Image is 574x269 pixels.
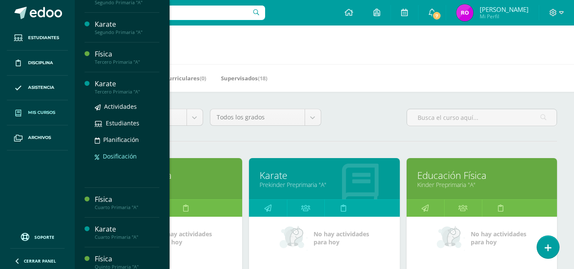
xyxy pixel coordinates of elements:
[95,79,159,89] div: Karate
[139,71,206,85] a: Mis Extracurriculares(0)
[210,109,321,125] a: Todos los grados
[95,49,159,59] div: Física
[417,169,546,182] a: Educación Física
[417,181,546,189] a: Kinder Preprimaria "A"
[7,25,68,51] a: Estudiantes
[95,102,159,111] a: Actividades
[258,74,267,82] span: (18)
[95,118,159,128] a: Estudiantes
[95,254,159,264] div: Física
[7,125,68,150] a: Archivos
[456,4,473,21] img: 915cbe30ea53cf1f84e053356cdfa9ad.png
[314,230,369,246] span: No hay actividades para hoy
[34,234,54,240] span: Soporte
[95,234,159,240] div: Cuarto Primaria "A"
[95,49,159,65] a: FísicaTercero Primaria "A"
[7,76,68,101] a: Asistencia
[260,181,389,189] a: Prekinder Preprimaria "A"
[28,84,54,91] span: Asistencia
[480,5,529,14] span: [PERSON_NAME]
[432,11,441,20] span: 7
[95,151,159,161] a: Dosificación
[95,79,159,95] a: KarateTercero Primaria "A"
[95,195,159,210] a: FísicaCuarto Primaria "A"
[28,109,55,116] span: Mis cursos
[471,230,526,246] span: No hay actividades para hoy
[407,109,557,126] input: Busca el curso aquí...
[95,89,159,95] div: Tercero Primaria "A"
[28,134,51,141] span: Archivos
[95,29,159,35] div: Segundo Primaria "A"
[103,136,139,144] span: Planificación
[260,169,389,182] a: Karate
[480,13,529,20] span: Mi Perfil
[95,224,159,234] div: Karate
[28,34,59,41] span: Estudiantes
[95,20,159,35] a: KarateSegundo Primaria "A"
[217,109,298,125] span: Todos los grados
[7,51,68,76] a: Disciplina
[7,100,68,125] a: Mis cursos
[95,59,159,65] div: Tercero Primaria "A"
[95,204,159,210] div: Cuarto Primaria "A"
[10,231,65,242] a: Soporte
[106,119,139,127] span: Estudiantes
[28,59,53,66] span: Disciplina
[80,6,265,20] input: Busca un usuario...
[280,225,308,251] img: no_activities_small.png
[95,195,159,204] div: Física
[95,135,159,144] a: Planificación
[103,152,137,160] span: Dosificación
[95,224,159,240] a: KarateCuarto Primaria "A"
[95,20,159,29] div: Karate
[24,258,56,264] span: Cerrar panel
[221,71,267,85] a: Supervisados(18)
[104,102,137,110] span: Actividades
[156,230,212,246] span: No hay actividades para hoy
[200,74,206,82] span: (0)
[437,225,465,251] img: no_activities_small.png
